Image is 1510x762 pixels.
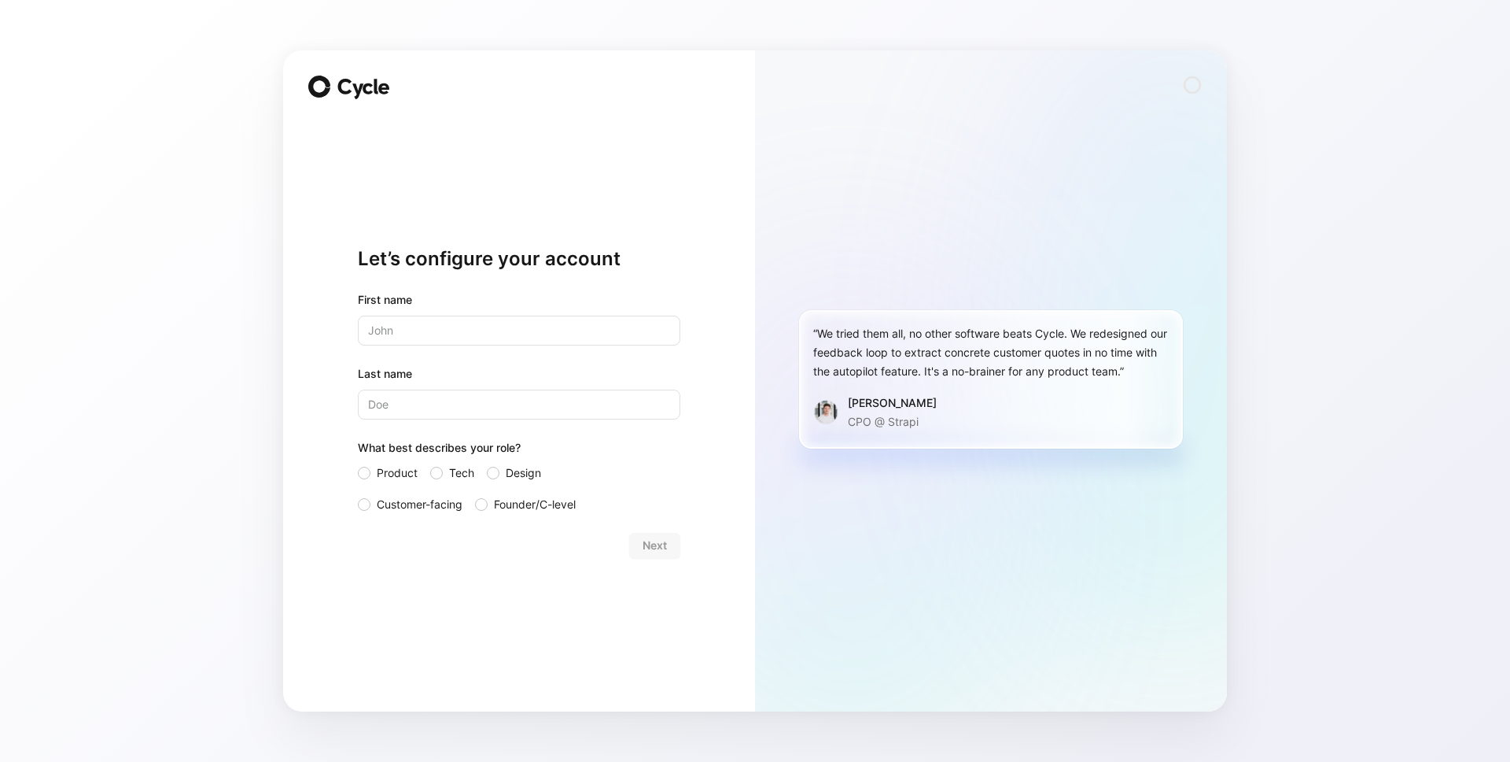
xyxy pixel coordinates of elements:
[358,290,680,309] div: First name
[506,464,541,483] span: Design
[358,390,680,420] input: Doe
[358,316,680,346] input: John
[358,364,680,383] label: Last name
[377,464,418,483] span: Product
[358,246,680,272] h1: Let’s configure your account
[377,495,462,514] span: Customer-facing
[494,495,576,514] span: Founder/C-level
[449,464,474,483] span: Tech
[848,412,937,431] p: CPO @ Strapi
[813,324,1169,381] div: “We tried them all, no other software beats Cycle. We redesigned our feedback loop to extract con...
[358,438,680,464] div: What best describes your role?
[848,394,937,412] div: [PERSON_NAME]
